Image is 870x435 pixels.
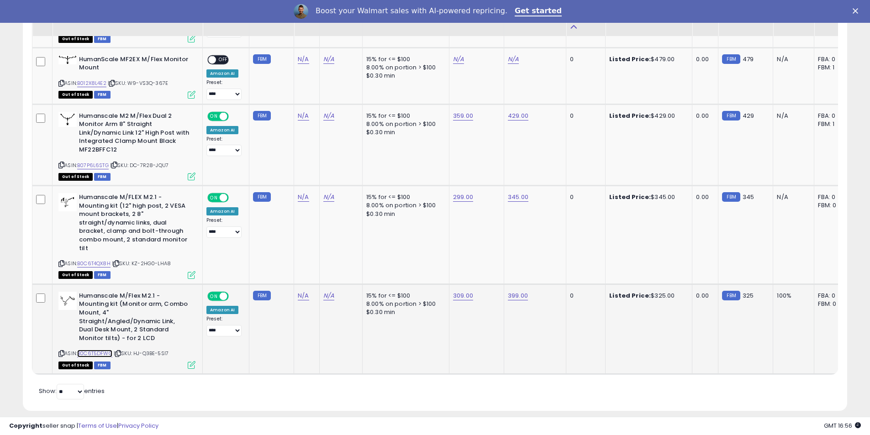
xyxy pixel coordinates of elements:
[323,55,334,64] a: N/A
[722,111,740,121] small: FBM
[743,55,754,63] span: 479
[818,193,848,201] div: FBA: 0
[114,350,169,357] span: | SKU: HJ-Q3BE-5SI7
[294,4,308,19] img: Profile image for Adrian
[208,194,220,202] span: ON
[818,201,848,210] div: FBM: 0
[253,192,271,202] small: FBM
[77,162,109,169] a: B07P6L6STG
[94,91,111,99] span: FBM
[818,120,848,128] div: FBM: 1
[453,193,473,202] a: 299.00
[323,291,334,300] a: N/A
[722,291,740,300] small: FBM
[609,193,651,201] b: Listed Price:
[9,422,158,430] div: seller snap | |
[298,55,309,64] a: N/A
[316,6,507,16] div: Boost your Walmart sales with AI-powered repricing.
[777,112,807,120] div: N/A
[227,194,242,202] span: OFF
[696,193,711,201] div: 0.00
[206,217,242,238] div: Preset:
[609,291,651,300] b: Listed Price:
[818,63,848,72] div: FBM: 1
[366,193,442,201] div: 15% for <= $100
[110,162,169,169] span: | SKU: DC-7R28-JQU7
[743,193,754,201] span: 345
[818,55,848,63] div: FBA: 0
[818,292,848,300] div: FBA: 0
[777,55,807,63] div: N/A
[58,35,93,43] span: All listings that are currently out of stock and unavailable for purchase on Amazon
[609,55,685,63] div: $479.00
[227,292,242,300] span: OFF
[298,291,309,300] a: N/A
[9,421,42,430] strong: Copyright
[366,300,442,308] div: 8.00% on portion > $100
[508,55,519,64] a: N/A
[366,112,442,120] div: 15% for <= $100
[58,55,195,98] div: ASIN:
[216,56,231,63] span: OFF
[112,260,171,267] span: | SKU: KZ-2HG0-LHA8
[696,112,711,120] div: 0.00
[609,292,685,300] div: $325.00
[298,111,309,121] a: N/A
[118,421,158,430] a: Privacy Policy
[515,6,562,16] a: Get started
[609,112,685,120] div: $429.00
[253,291,271,300] small: FBM
[366,63,442,72] div: 8.00% on portion > $100
[94,271,111,279] span: FBM
[743,291,754,300] span: 325
[58,193,195,278] div: ASIN:
[366,72,442,80] div: $0.30 min
[508,111,528,121] a: 429.00
[206,79,242,100] div: Preset:
[58,112,195,179] div: ASIN:
[508,193,528,202] a: 345.00
[208,292,220,300] span: ON
[570,193,598,201] div: 0
[58,55,77,64] img: 319m21I+cTL._SL40_.jpg
[508,291,528,300] a: 399.00
[79,193,190,255] b: Humanscale M/FLEX M2.1 - Mounting kit (12" high post, 2 VESA mount brackets, 2 8" straight/dynami...
[777,292,807,300] div: 100%
[366,308,442,316] div: $0.30 min
[366,120,442,128] div: 8.00% on portion > $100
[58,362,93,369] span: All listings that are currently out of stock and unavailable for purchase on Amazon
[609,193,685,201] div: $345.00
[777,193,807,201] div: N/A
[696,55,711,63] div: 0.00
[253,54,271,64] small: FBM
[58,173,93,181] span: All listings that are currently out of stock and unavailable for purchase on Amazon
[77,79,106,87] a: B012X8L4E2
[824,421,861,430] span: 2025-09-15 16:56 GMT
[609,55,651,63] b: Listed Price:
[570,112,598,120] div: 0
[227,112,242,120] span: OFF
[206,306,238,314] div: Amazon AI
[818,112,848,120] div: FBA: 0
[58,292,77,310] img: 41mxujhDluL._SL40_.jpg
[453,55,464,64] a: N/A
[58,112,77,127] img: 318QLMiIwqL._SL40_.jpg
[743,111,754,120] span: 429
[853,8,862,14] div: Close
[58,91,93,99] span: All listings that are currently out of stock and unavailable for purchase on Amazon
[208,112,220,120] span: ON
[206,316,242,336] div: Preset:
[696,292,711,300] div: 0.00
[253,111,271,121] small: FBM
[94,173,111,181] span: FBM
[818,300,848,308] div: FBM: 0
[722,192,740,202] small: FBM
[722,54,740,64] small: FBM
[77,350,112,357] a: B0C6T5DFWG
[323,111,334,121] a: N/A
[77,260,111,267] a: B0C6T4QX8H
[58,292,195,368] div: ASIN:
[366,55,442,63] div: 15% for <= $100
[206,136,242,157] div: Preset:
[79,55,190,74] b: HumanScale MF2EX M/Flex Monitor Mount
